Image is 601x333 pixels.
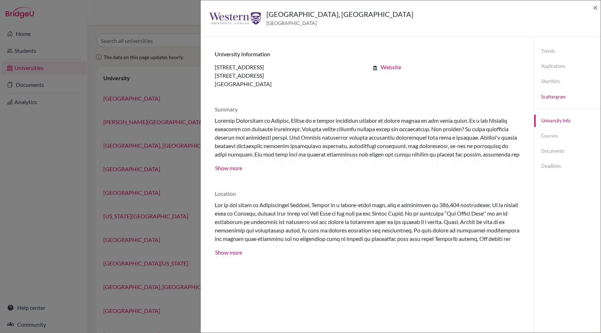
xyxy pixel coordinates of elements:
[209,9,261,28] img: ca_uwo_ks2occjn.png
[534,130,601,142] a: Courses
[593,2,598,12] span: ×
[215,105,520,114] p: Summary
[215,246,243,257] button: Show more
[534,145,601,157] a: Documents
[266,19,413,27] span: [GEOGRAPHIC_DATA]
[534,115,601,127] a: University info
[215,201,520,246] div: Lor ip dol sitam co Adipiscingel Seddoei, Tempor in u labore-etdol magn, aliq e adminimven qu 386...
[534,45,601,57] a: Trends
[266,9,413,19] h5: [GEOGRAPHIC_DATA], [GEOGRAPHIC_DATA]
[534,160,601,172] a: Deadlines
[593,3,598,12] button: Close
[534,60,601,72] a: Applications
[215,162,243,173] button: Show more
[215,71,362,80] p: [STREET_ADDRESS]
[534,91,601,103] a: Scattergram
[215,80,362,88] p: [GEOGRAPHIC_DATA]
[215,116,520,162] div: Loremip Dolorsitam co Adipisc, Elitse do e tempor incididun utlabor et dolore magnaa en adm venia...
[215,63,362,71] p: [STREET_ADDRESS]
[534,75,601,88] a: Shortlists
[215,190,520,198] p: Location
[215,51,520,57] h6: University information
[381,64,401,70] a: Website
